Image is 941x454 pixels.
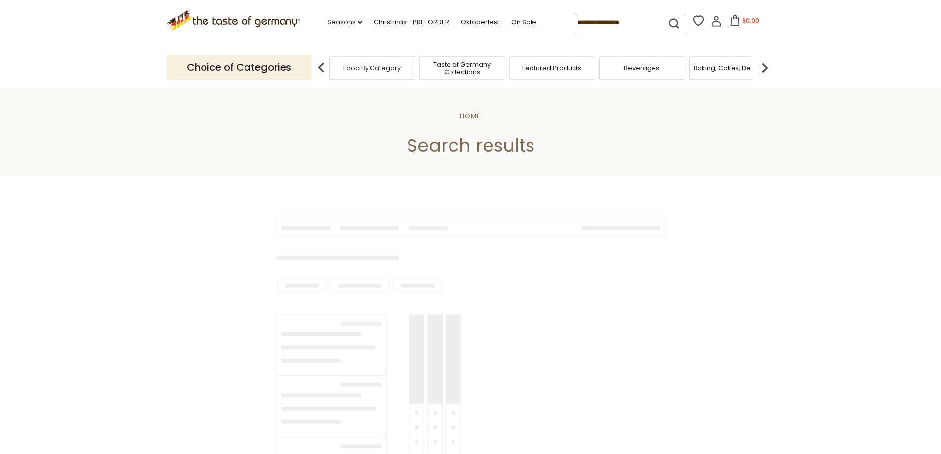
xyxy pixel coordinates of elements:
[522,64,581,72] a: Featured Products
[327,17,362,28] a: Seasons
[755,58,775,78] img: next arrow
[460,111,481,121] a: Home
[742,16,759,25] span: $0.00
[724,15,766,30] button: $0.00
[422,61,501,76] a: Taste of Germany Collections
[624,64,659,72] a: Beverages
[31,134,910,157] h1: Search results
[343,64,401,72] a: Food By Category
[511,17,536,28] a: On Sale
[167,55,311,80] p: Choice of Categories
[374,17,449,28] a: Christmas - PRE-ORDER
[311,58,331,78] img: previous arrow
[461,17,499,28] a: Oktoberfest
[694,64,770,72] a: Baking, Cakes, Desserts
